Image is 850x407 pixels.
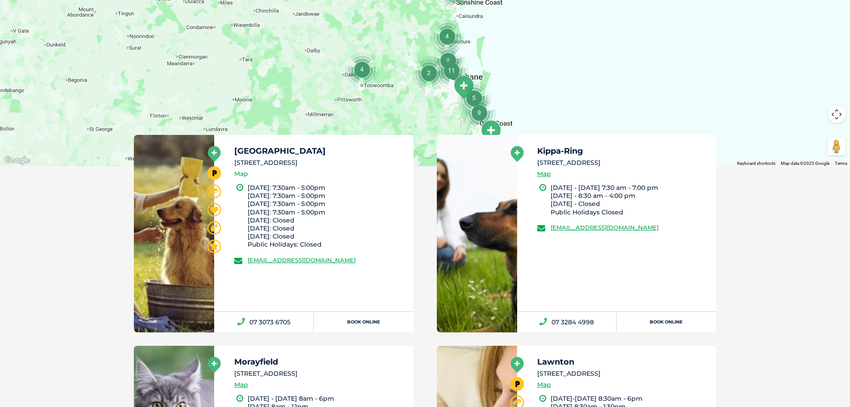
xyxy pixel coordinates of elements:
div: 11 [435,54,469,88]
li: [STREET_ADDRESS] [537,158,709,168]
img: Google [2,155,32,166]
a: [EMAIL_ADDRESS][DOMAIN_NAME] [551,224,659,231]
a: Map [234,380,248,390]
button: Drag Pegman onto the map to open Street View [828,138,846,155]
div: 9 [462,96,496,130]
h5: Morayfield [234,358,406,366]
li: [STREET_ADDRESS] [234,158,406,168]
div: 4 [345,52,379,86]
div: 5 [457,81,491,115]
button: Map camera controls [828,105,846,123]
h5: Lawnton [537,358,709,366]
a: [EMAIL_ADDRESS][DOMAIN_NAME] [248,256,356,264]
span: Map data ©2025 Google [781,161,829,166]
a: Map [537,169,551,179]
a: 07 3073 6705 [214,312,314,332]
a: Map [537,380,551,390]
a: 07 3284 4998 [517,312,617,332]
div: Tweed Heads [480,120,502,144]
li: [DATE] - [DATE] 7:30 am - 7:00 pm [DATE] - 8:30 am - 4:00 pm [DATE] - Closed Public Holidays Closed [551,184,709,216]
a: Map [234,169,248,179]
a: Book Online [314,312,413,332]
a: Book Online [617,312,716,332]
div: 9 [431,43,465,77]
a: Terms [835,161,847,166]
button: Keyboard shortcuts [737,160,775,167]
h5: [GEOGRAPHIC_DATA] [234,147,406,155]
div: Beenleigh [452,75,475,100]
li: [STREET_ADDRESS] [537,369,709,378]
div: 4 [430,19,464,53]
a: Open this area in Google Maps (opens a new window) [2,155,32,166]
li: [DATE]: 7:30am - 5:00pm [DATE]: 7:30am - 5:00pm [DATE]: 7:30am - 5:00pm [DATE]: 7:30am - 5:00pm [... [248,184,406,249]
h5: Kippa-Ring [537,147,709,155]
div: 2 [412,56,446,90]
li: [STREET_ADDRESS] [234,369,406,378]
